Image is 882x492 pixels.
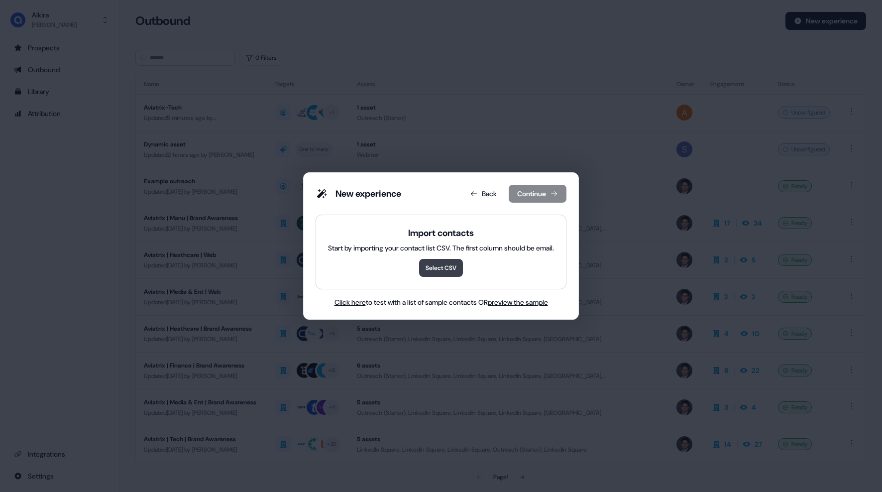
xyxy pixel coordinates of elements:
a: preview the sample [488,298,548,307]
div: to test with a list of sample contacts OR [334,297,548,307]
button: Select CSV [419,259,463,277]
div: New experience [335,188,401,200]
button: Back [462,185,505,203]
div: Start by importing your contact list CSV. The first column should be email. [328,243,554,253]
div: Import contacts [408,227,474,239]
span: Click here [334,298,366,307]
